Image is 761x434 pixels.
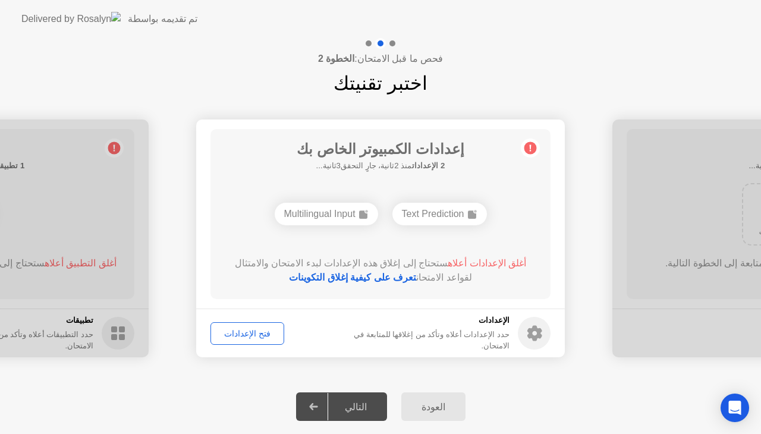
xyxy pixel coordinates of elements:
[329,315,510,326] h5: الإعدادات
[412,161,445,170] b: 2 الإعدادات
[210,322,284,345] button: فتح الإعدادات
[334,69,427,98] h1: اختبر تقنيتك
[21,12,121,26] img: Delivered by Rosalyn
[215,329,280,338] div: فتح الإعدادات
[392,203,487,225] div: Text Prediction
[721,394,749,422] div: Open Intercom Messenger
[448,258,526,268] span: أغلق الإعدادات أعلاه
[128,12,197,26] div: تم تقديمه بواسطة
[297,139,464,160] h1: إعدادات الكمبيوتر الخاص بك
[328,401,383,413] div: التالي
[228,256,534,285] div: ستحتاج إلى إغلاق هذه الإعدادات لبدء الامتحان والامتثال لقواعد الامتحان
[275,203,378,225] div: Multilingual Input
[318,52,443,66] h4: فحص ما قبل الامتحان:
[289,272,416,282] a: تعرف على كيفية إغلاق التكوينات
[296,392,387,421] button: التالي
[405,401,462,413] div: العودة
[329,329,510,351] div: حدد الإعدادات أعلاه وتأكد من إغلاقها للمتابعة في الامتحان.
[318,54,354,64] b: الخطوة 2
[401,392,466,421] button: العودة
[297,160,464,172] h5: منذ 2ثانية، جارٍ التحقق3ثانية...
